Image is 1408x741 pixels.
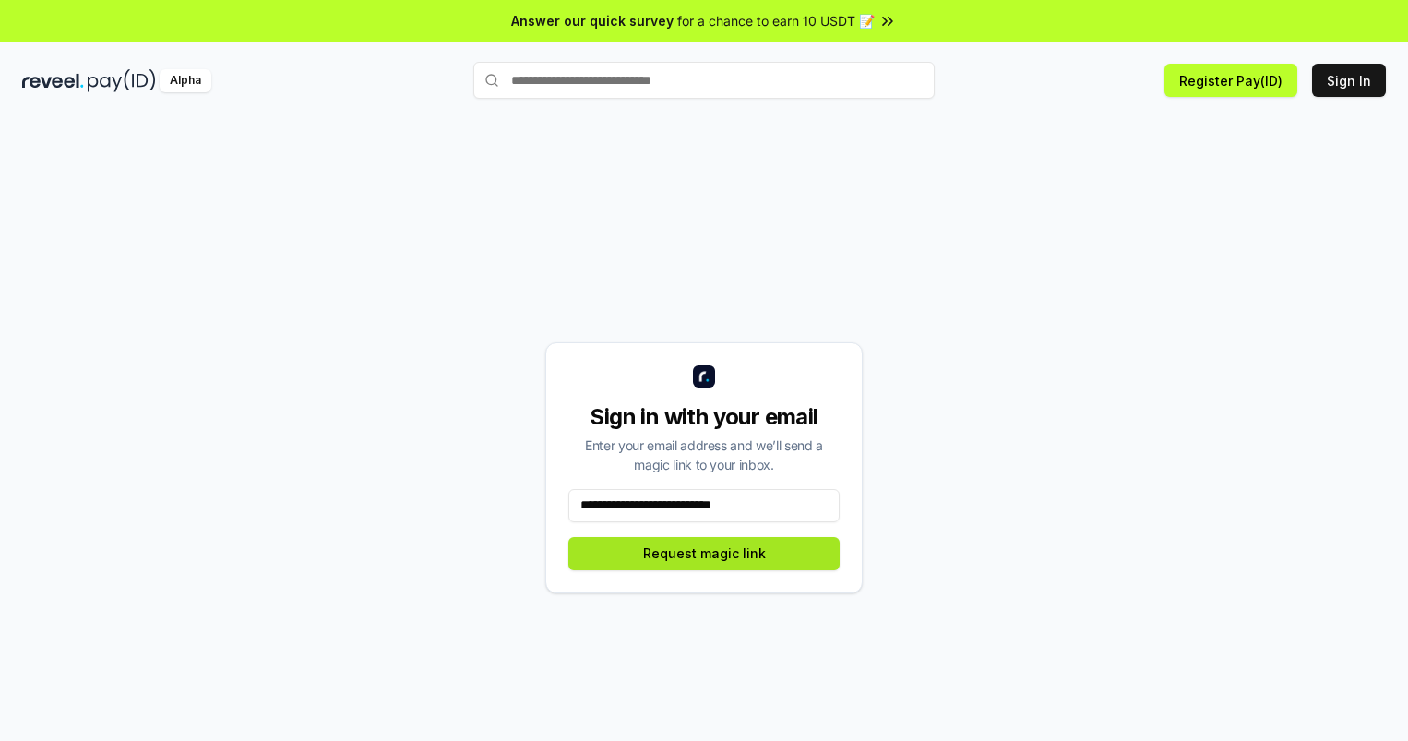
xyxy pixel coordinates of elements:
img: pay_id [88,69,156,92]
div: Alpha [160,69,211,92]
button: Sign In [1312,64,1386,97]
img: logo_small [693,365,715,388]
span: for a chance to earn 10 USDT 📝 [677,11,875,30]
div: Enter your email address and we’ll send a magic link to your inbox. [568,436,840,474]
button: Request magic link [568,537,840,570]
img: reveel_dark [22,69,84,92]
button: Register Pay(ID) [1164,64,1297,97]
div: Sign in with your email [568,402,840,432]
span: Answer our quick survey [511,11,674,30]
